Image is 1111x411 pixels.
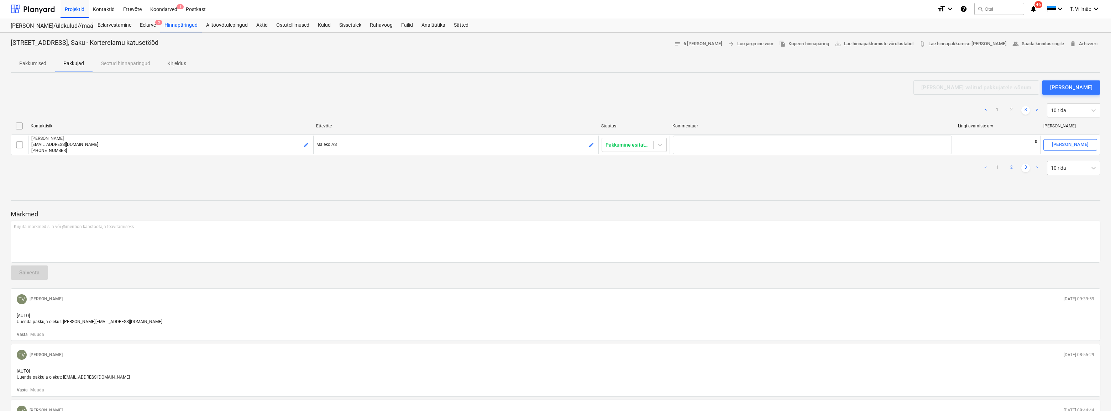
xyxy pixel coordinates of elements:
button: [PERSON_NAME] [1043,139,1097,151]
div: Staatus [601,123,667,128]
p: - [1035,145,1037,151]
p: [DATE] 09:39:59 [1064,296,1094,302]
i: keyboard_arrow_down [1056,5,1064,13]
a: Hinnapäringud [160,18,202,32]
button: Muuda [30,332,44,338]
span: save_alt [835,41,841,47]
a: Previous page [981,106,990,115]
i: notifications [1030,5,1037,13]
button: Muuda [30,387,44,393]
span: arrow_forward [728,41,734,47]
span: attach_file [919,41,926,47]
i: keyboard_arrow_down [946,5,954,13]
span: edit [303,142,309,148]
p: 0 [1035,139,1037,145]
button: Otsi [974,3,1024,15]
p: Pakkumised [19,60,46,67]
span: Loo järgmine voor [728,40,774,48]
div: Eelarvestamine [93,18,136,32]
div: Eelarve [136,18,160,32]
span: Lae hinnapakkumise [PERSON_NAME] [919,40,1007,48]
button: Vasta [17,332,27,338]
a: Ostutellimused [272,18,314,32]
a: Page 2 [1007,106,1016,115]
button: Loo järgmine voor [725,38,776,49]
span: [EMAIL_ADDRESS][DOMAIN_NAME] [31,142,98,147]
button: Kopeeri hinnapäring [776,38,832,49]
span: [AUTO] Uuenda pakkuja olekut: [EMAIL_ADDRESS][DOMAIN_NAME] [17,369,130,380]
div: Ettevõte [316,123,596,128]
div: Vestlusvidin [1075,377,1111,411]
a: Page 1 [993,106,1001,115]
div: Kontaktisik [31,123,310,128]
div: Failid [397,18,417,32]
a: Page 2 [1007,164,1016,172]
a: Next page [1033,164,1041,172]
button: Arhiveeri [1067,38,1100,49]
span: search [978,6,983,12]
span: TV [19,296,25,302]
a: Sätted [450,18,473,32]
span: Arhiveeri [1070,40,1097,48]
span: 6 [PERSON_NAME] [674,40,722,48]
i: format_size [937,5,946,13]
div: Kommentaar [672,123,952,128]
span: edit [588,142,594,148]
a: Eelarve3 [136,18,160,32]
div: [PERSON_NAME] [1050,83,1092,92]
a: Page 3 is your current page [1021,164,1030,172]
span: 1 [177,4,184,9]
button: 6 [PERSON_NAME] [671,38,725,49]
a: Alltöövõtulepingud [202,18,252,32]
span: 3 [155,20,162,25]
p: Märkmed [11,210,1100,218]
div: [PERSON_NAME] [1043,123,1097,128]
p: Pakkujad [63,60,84,67]
a: Lae hinnapakkumise [PERSON_NAME] [916,38,1010,49]
i: keyboard_arrow_down [1092,5,1100,13]
a: Page 3 is your current page [1021,106,1030,115]
a: Rahavoog [366,18,397,32]
div: [PERSON_NAME] [1052,141,1089,149]
button: [PERSON_NAME] [1042,80,1100,95]
span: 46 [1034,1,1042,8]
div: [PERSON_NAME]/üldkulud//maatööd (2101817//2101766) [11,22,85,30]
div: Tanel Villmäe [17,350,27,360]
a: Page 1 [993,164,1001,172]
span: Saada kinnitusringile [1012,40,1064,48]
p: [STREET_ADDRESS], Saku - Korterelamu katusetööd [11,38,158,47]
div: Analüütika [417,18,450,32]
span: notes [674,41,681,47]
span: TV [19,352,25,358]
button: Vasta [17,387,27,393]
a: Kulud [314,18,335,32]
div: Tanel Villmäe [17,294,27,304]
div: Aktid [252,18,272,32]
span: Lae hinnapakkumiste võrdlustabel [835,40,913,48]
button: Saada kinnitusringile [1010,38,1067,49]
p: [PERSON_NAME] [31,136,310,142]
a: Sissetulek [335,18,366,32]
span: T. Villmäe [1070,6,1091,12]
p: Kirjeldus [167,60,186,67]
i: Abikeskus [960,5,967,13]
p: Maleko AS [316,142,596,148]
a: Next page [1033,106,1041,115]
a: Lae hinnapakkumiste võrdlustabel [832,38,916,49]
a: Previous page [981,164,990,172]
p: [DATE] 08:55:29 [1064,352,1094,358]
span: [AUTO] Uuenda pakkuja olekut: [PERSON_NAME][EMAIL_ADDRESS][DOMAIN_NAME] [17,313,162,324]
span: delete [1070,41,1076,47]
p: [PERSON_NAME] [30,352,63,358]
